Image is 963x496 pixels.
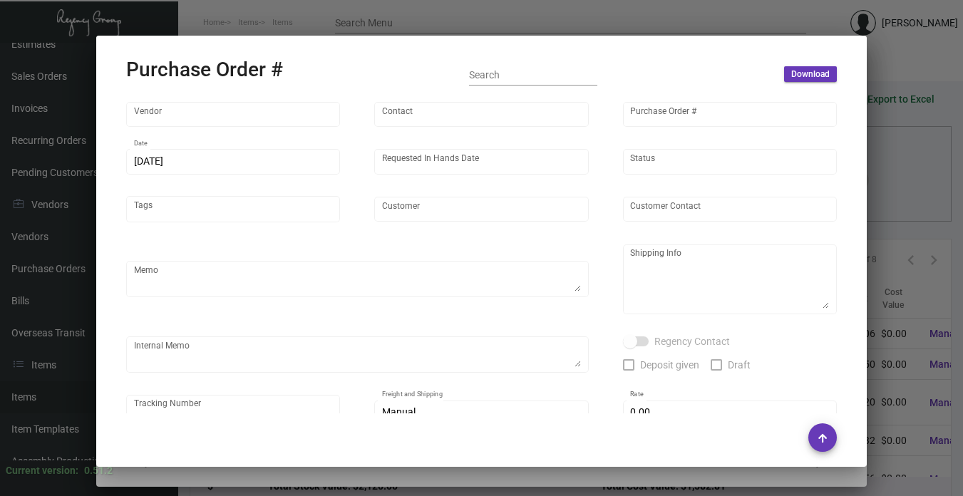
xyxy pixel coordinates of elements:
span: Draft [728,356,751,373]
span: Download [791,68,830,81]
div: 0.51.2 [84,463,113,478]
span: Deposit given [640,356,699,373]
div: Current version: [6,463,78,478]
span: Regency Contact [654,333,730,350]
h2: Purchase Order # [126,58,283,82]
button: Download [784,66,837,82]
span: Manual [382,406,416,418]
